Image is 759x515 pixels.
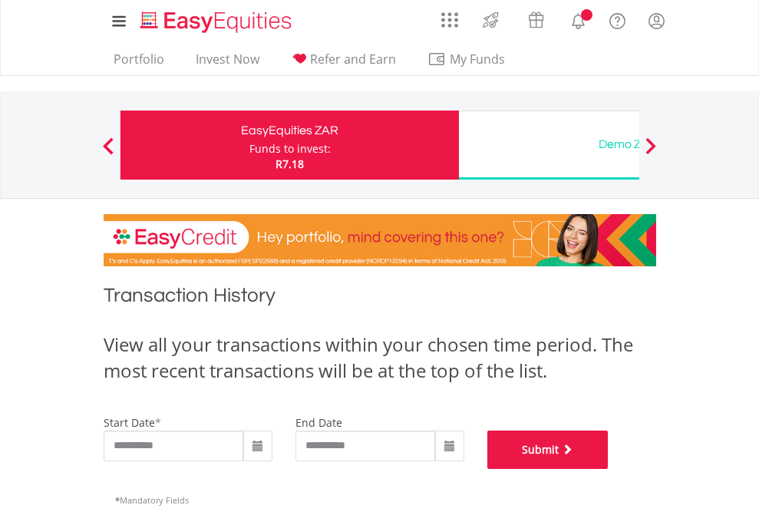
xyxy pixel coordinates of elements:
[295,415,342,430] label: end date
[137,9,298,35] img: EasyEquities_Logo.png
[285,51,402,75] a: Refer and Earn
[104,332,656,385] div: View all your transactions within your chosen time period. The most recent transactions will be a...
[130,120,450,141] div: EasyEquities ZAR
[104,282,656,316] h1: Transaction History
[513,4,559,32] a: Vouchers
[635,145,666,160] button: Next
[104,214,656,266] img: EasyCredit Promotion Banner
[523,8,549,32] img: vouchers-v2.svg
[249,141,331,157] div: Funds to invest:
[478,8,503,32] img: thrive-v2.svg
[134,4,298,35] a: Home page
[598,4,637,35] a: FAQ's and Support
[93,145,124,160] button: Previous
[637,4,676,38] a: My Profile
[441,12,458,28] img: grid-menu-icon.svg
[310,51,396,68] span: Refer and Earn
[276,157,304,171] span: R7.18
[190,51,266,75] a: Invest Now
[487,431,609,469] button: Submit
[431,4,468,28] a: AppsGrid
[115,494,189,506] span: Mandatory Fields
[107,51,170,75] a: Portfolio
[559,4,598,35] a: Notifications
[104,415,155,430] label: start date
[427,49,528,69] span: My Funds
